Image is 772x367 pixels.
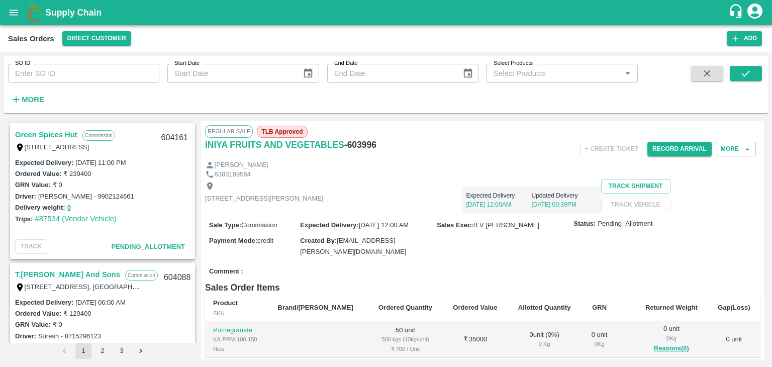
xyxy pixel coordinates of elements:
[63,170,91,177] label: ₹ 239400
[15,299,73,306] label: Expected Delivery :
[15,159,73,166] label: Expected Delivery :
[205,194,324,204] p: [STREET_ADDRESS][PERSON_NAME]
[376,335,435,344] div: 500 kgs (10kg/unit)
[174,59,200,67] label: Start Date
[532,200,597,209] p: [DATE] 09:39PM
[15,59,30,67] label: SO ID
[443,321,508,358] td: ₹ 35000
[167,64,295,83] input: Start Date
[8,91,47,108] button: More
[327,64,454,83] input: End Date
[490,67,618,80] input: Select Products
[466,191,532,200] p: Expected Delivery
[22,96,44,104] strong: More
[63,310,91,317] label: ₹ 120400
[67,202,71,214] button: 0
[35,215,117,223] a: #87534 (Vendor Vehicle)
[589,339,609,348] div: 0 Kg
[155,126,194,150] div: 604161
[643,324,700,354] div: 0 unit
[15,332,36,340] label: Driver:
[15,204,65,211] label: Delivery weight:
[8,32,54,45] div: Sales Orders
[213,299,238,307] b: Product
[75,343,91,359] button: page 1
[516,339,573,348] div: 0 Kg
[15,321,51,328] label: GRN Value:
[716,142,756,156] button: More
[82,130,115,141] p: Commission
[62,31,131,46] button: Select DC
[453,304,497,311] b: Ordered Value
[45,8,102,18] b: Supply Chain
[532,191,597,200] p: Updated Delivery
[25,3,45,23] img: logo
[518,304,571,311] b: Allotted Quantity
[645,304,698,311] b: Returned Weight
[215,170,251,179] p: 6383189584
[2,1,25,24] button: open drawer
[213,344,262,353] div: New
[213,326,262,335] p: Pomegranate
[334,59,357,67] label: End Date
[205,138,344,152] h6: INIYA FRUITS AND VEGETABLES
[125,270,158,281] p: Commission
[53,181,62,189] label: ₹ 0
[205,125,253,137] span: Regular Sale
[67,342,71,353] button: 0
[53,321,62,328] label: ₹ 0
[209,267,243,277] label: Comment :
[368,321,443,358] td: 50 unit
[257,126,307,138] span: TLB Approved
[378,304,432,311] b: Ordered Quantity
[727,31,762,46] button: Add
[15,128,77,141] a: Green Spices Hut
[114,343,130,359] button: Go to page 3
[25,283,330,291] label: [STREET_ADDRESS], [GEOGRAPHIC_DATA], [GEOGRAPHIC_DATA], 221007, [GEOGRAPHIC_DATA]
[158,266,197,290] div: 604088
[344,138,376,152] h6: - 603996
[746,2,764,23] div: account of current user
[209,237,257,244] label: Payment Mode :
[300,237,337,244] label: Created By :
[25,143,89,151] label: [STREET_ADDRESS]
[241,221,277,229] span: Commission
[376,344,435,353] div: ₹ 700 / Unit
[437,221,473,229] label: Sales Exec :
[728,4,746,22] div: customer-support
[75,159,126,166] label: [DATE] 11:00 PM
[15,193,36,200] label: Driver:
[38,193,134,200] label: [PERSON_NAME] - 9902124661
[55,343,150,359] nav: pagination navigation
[278,304,353,311] b: Brand/[PERSON_NAME]
[215,160,268,170] p: [PERSON_NAME]
[643,343,700,354] button: Reasons(0)
[15,170,61,177] label: Ordered Value:
[213,335,262,344] div: KA-PRM-100-150
[300,237,406,255] span: [EMAIL_ADDRESS][PERSON_NAME][DOMAIN_NAME]
[473,221,539,229] span: B V [PERSON_NAME]
[213,309,262,318] div: SKU
[573,219,596,229] label: Status:
[299,64,318,83] button: Choose date
[8,64,159,83] input: Enter SO ID
[494,59,533,67] label: Select Products
[15,181,51,189] label: GRN Value:
[38,332,101,340] label: Suresh - 8715296123
[598,219,652,229] span: Pending_Allotment
[75,299,125,306] label: [DATE] 06:00 AM
[458,64,477,83] button: Choose date
[94,343,111,359] button: Go to page 2
[589,330,609,349] div: 0 unit
[516,330,573,349] div: 0 unit ( 0 %)
[359,221,409,229] span: [DATE] 12:00 AM
[257,237,273,244] span: credit
[45,6,728,20] a: Supply Chain
[15,215,33,223] label: Trips:
[300,221,358,229] label: Expected Delivery :
[209,221,241,229] label: Sale Type :
[718,304,750,311] b: Gap(Loss)
[205,281,760,295] h6: Sales Order Items
[133,343,149,359] button: Go to next page
[15,268,120,281] a: T.[PERSON_NAME] And Sons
